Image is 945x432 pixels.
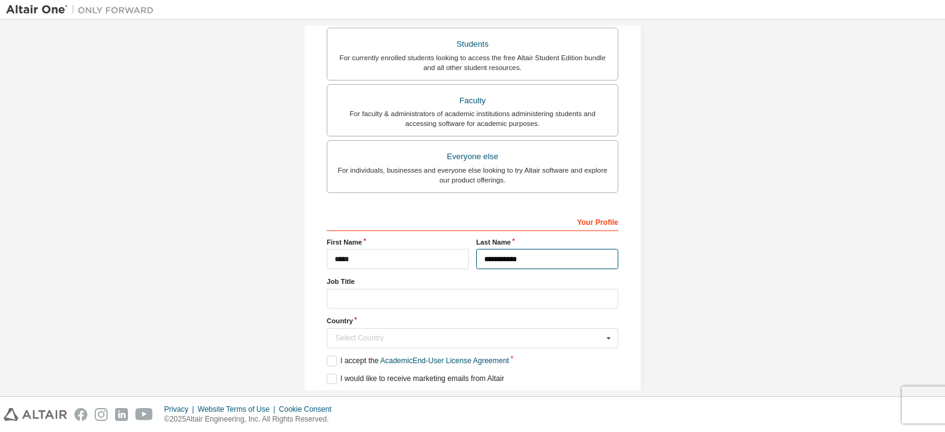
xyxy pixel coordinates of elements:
[327,237,469,247] label: First Name
[327,316,618,326] label: Country
[335,165,610,185] div: For individuals, businesses and everyone else looking to try Altair software and explore our prod...
[164,414,339,425] p: © 2025 Altair Engineering, Inc. All Rights Reserved.
[335,109,610,128] div: For faculty & administrators of academic institutions administering students and accessing softwa...
[335,92,610,109] div: Faculty
[115,408,128,421] img: linkedin.svg
[335,53,610,73] div: For currently enrolled students looking to access the free Altair Student Edition bundle and all ...
[327,374,504,384] label: I would like to receive marketing emails from Altair
[327,356,509,366] label: I accept the
[327,211,618,231] div: Your Profile
[74,408,87,421] img: facebook.svg
[327,277,618,286] label: Job Title
[335,334,603,342] div: Select Country
[135,408,153,421] img: youtube.svg
[335,148,610,165] div: Everyone else
[4,408,67,421] img: altair_logo.svg
[380,356,509,365] a: Academic End-User License Agreement
[476,237,618,247] label: Last Name
[197,404,279,414] div: Website Terms of Use
[279,404,338,414] div: Cookie Consent
[6,4,160,16] img: Altair One
[164,404,197,414] div: Privacy
[95,408,108,421] img: instagram.svg
[335,36,610,53] div: Students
